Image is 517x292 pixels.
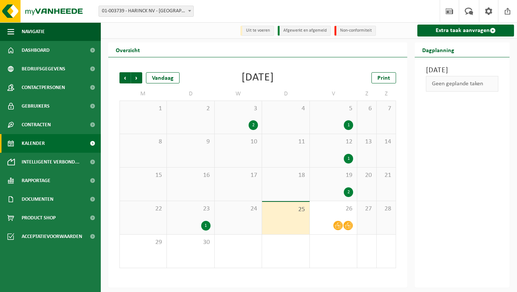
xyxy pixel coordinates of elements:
[124,105,163,113] span: 1
[344,187,353,197] div: 2
[380,205,392,213] span: 28
[417,25,514,36] a: Extra taak aanvragen
[171,238,210,247] span: 30
[314,205,353,213] span: 26
[171,105,210,113] span: 2
[310,87,357,101] td: V
[377,87,396,101] td: Z
[218,205,258,213] span: 24
[266,138,305,146] span: 11
[171,171,210,180] span: 16
[361,138,373,146] span: 13
[377,75,390,81] span: Print
[314,138,353,146] span: 12
[242,72,274,83] div: [DATE]
[218,138,258,146] span: 10
[108,42,147,57] h2: Overzicht
[201,221,211,231] div: 1
[22,209,56,227] span: Product Shop
[22,41,50,60] span: Dashboard
[314,171,353,180] span: 19
[371,72,396,83] a: Print
[344,120,353,130] div: 1
[22,97,50,115] span: Gebruikers
[344,154,353,164] div: 1
[171,205,210,213] span: 23
[249,120,258,130] div: 2
[22,115,51,134] span: Contracten
[361,171,373,180] span: 20
[361,205,373,213] span: 27
[22,22,45,41] span: Navigatie
[124,138,163,146] span: 8
[22,171,50,190] span: Rapportage
[357,87,377,101] td: Z
[146,72,180,83] div: Vandaag
[119,72,131,83] span: Vorige
[22,78,65,97] span: Contactpersonen
[266,206,305,214] span: 25
[99,6,193,16] span: 01-003739 - HARINCK NV - WIELSBEKE
[124,171,163,180] span: 15
[22,227,82,246] span: Acceptatievoorwaarden
[240,26,274,36] li: Uit te voeren
[22,190,53,209] span: Documenten
[22,153,80,171] span: Intelligente verbond...
[124,238,163,247] span: 29
[215,87,262,101] td: W
[380,171,392,180] span: 21
[218,105,258,113] span: 3
[218,171,258,180] span: 17
[380,138,392,146] span: 14
[99,6,194,17] span: 01-003739 - HARINCK NV - WIELSBEKE
[22,134,45,153] span: Kalender
[167,87,214,101] td: D
[415,42,462,57] h2: Dagplanning
[426,76,498,92] div: Geen geplande taken
[278,26,331,36] li: Afgewerkt en afgemeld
[314,105,353,113] span: 5
[171,138,210,146] span: 9
[262,87,309,101] td: D
[119,87,167,101] td: M
[426,65,498,76] h3: [DATE]
[131,72,142,83] span: Volgende
[361,105,373,113] span: 6
[22,60,65,78] span: Bedrijfsgegevens
[334,26,376,36] li: Non-conformiteit
[380,105,392,113] span: 7
[124,205,163,213] span: 22
[266,171,305,180] span: 18
[266,105,305,113] span: 4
